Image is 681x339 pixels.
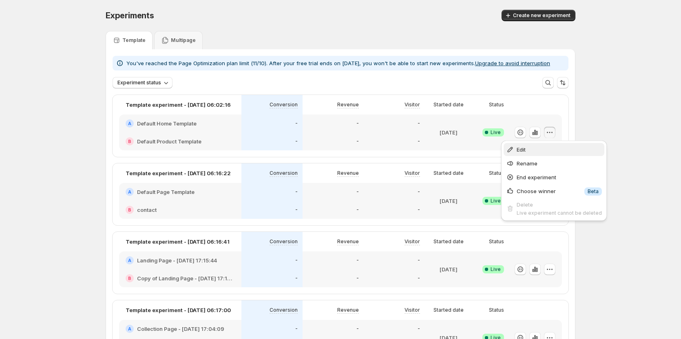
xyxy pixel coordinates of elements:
[128,207,131,212] h2: B
[433,170,464,176] p: Started date
[113,77,172,88] button: Experiment status
[126,238,230,246] p: Template experiment - [DATE] 06:16:41
[491,266,501,273] span: Live
[337,238,359,245] p: Revenue
[128,326,131,331] h2: A
[356,189,359,195] p: -
[504,143,604,156] button: Edit
[557,77,568,88] button: Sort the results
[128,189,131,194] h2: A
[418,207,420,213] p: -
[504,198,604,218] button: DeleteLive experiment cannot be deleted
[356,138,359,145] p: -
[337,170,359,176] p: Revenue
[337,307,359,313] p: Revenue
[418,120,420,127] p: -
[117,79,161,86] span: Experiment status
[137,256,217,264] h2: Landing Page - [DATE] 17:15:44
[517,146,526,153] span: Edit
[440,128,458,136] p: [DATE]
[517,160,537,167] span: Rename
[337,101,359,108] p: Revenue
[126,306,231,314] p: Template experiment - [DATE] 06:17:00
[418,189,420,195] p: -
[433,307,464,313] p: Started date
[489,101,504,108] p: Status
[588,188,599,195] span: Beta
[128,121,131,126] h2: A
[504,171,604,184] button: End experiment
[171,37,196,44] p: Multipage
[356,257,359,264] p: -
[491,129,501,136] span: Live
[295,275,298,282] p: -
[137,206,157,214] h2: contact
[137,119,197,128] h2: Default Home Template
[491,198,501,204] span: Live
[489,238,504,245] p: Status
[517,174,556,181] span: End experiment
[418,257,420,264] p: -
[517,210,602,216] span: Live experiment cannot be deleted
[295,120,298,127] p: -
[405,170,420,176] p: Visitor
[433,101,464,108] p: Started date
[418,275,420,282] p: -
[137,325,224,333] h2: Collection Page - [DATE] 17:04:09
[405,307,420,313] p: Visitor
[502,10,575,21] button: Create new experiment
[405,101,420,108] p: Visitor
[356,207,359,213] p: -
[106,11,154,20] span: Experiments
[418,138,420,145] p: -
[356,120,359,127] p: -
[137,188,195,196] h2: Default Page Template
[440,197,458,205] p: [DATE]
[122,37,146,44] p: Template
[270,238,298,245] p: Conversion
[517,188,556,194] span: Choose winner
[475,60,550,66] button: Upgrade to avoid interruption
[418,326,420,332] p: -
[440,265,458,273] p: [DATE]
[270,307,298,313] p: Conversion
[126,59,550,67] p: You've reached the Page Optimization plan limit (11/10). After your free trial ends on [DATE], yo...
[513,12,570,19] span: Create new experiment
[356,326,359,332] p: -
[128,258,131,263] h2: A
[489,170,504,176] p: Status
[126,101,231,109] p: Template experiment - [DATE] 06:02:16
[270,101,298,108] p: Conversion
[128,276,131,281] h2: B
[356,275,359,282] p: -
[295,138,298,145] p: -
[126,169,231,177] p: Template experiment - [DATE] 06:16:22
[137,274,235,282] h2: Copy of Landing Page - [DATE] 17:15:44
[405,238,420,245] p: Visitor
[504,185,604,198] button: Choose winnerInfoBeta
[295,189,298,195] p: -
[295,257,298,264] p: -
[128,139,131,144] h2: B
[295,207,298,213] p: -
[137,137,201,145] h2: Default Product Template
[295,326,298,332] p: -
[270,170,298,176] p: Conversion
[433,238,464,245] p: Started date
[489,307,504,313] p: Status
[517,200,602,209] div: Delete
[504,157,604,170] button: Rename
